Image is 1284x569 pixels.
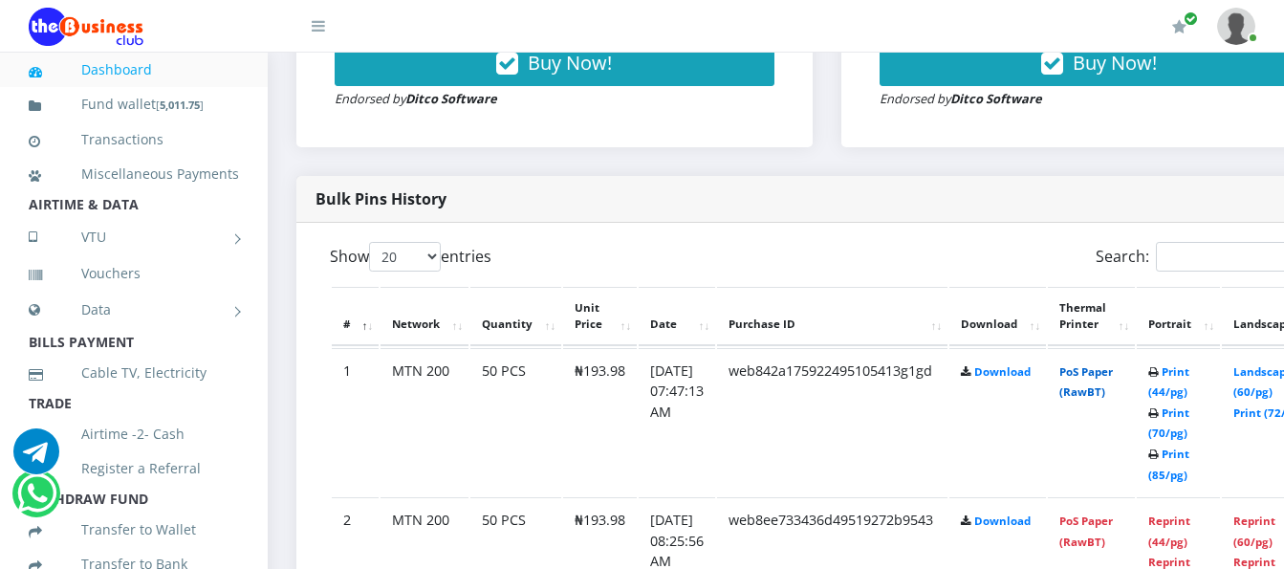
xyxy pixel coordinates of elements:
[29,508,239,552] a: Transfer to Wallet
[1217,8,1255,45] img: User
[160,98,200,112] b: 5,011.75
[29,447,239,491] a: Register a Referral
[17,485,56,516] a: Chat for support
[974,364,1031,379] a: Download
[29,286,239,334] a: Data
[974,514,1031,528] a: Download
[1059,364,1113,400] a: PoS Paper (RawBT)
[29,412,239,456] a: Airtime -2- Cash
[405,90,497,107] strong: Ditco Software
[949,287,1046,346] th: Download: activate to sort column ascending
[1172,19,1186,34] i: Renew/Upgrade Subscription
[528,50,612,76] span: Buy Now!
[1148,514,1190,549] a: Reprint (44/pg)
[335,40,774,86] button: Buy Now!
[332,348,379,496] td: 1
[332,287,379,346] th: #: activate to sort column descending
[1073,50,1157,76] span: Buy Now!
[717,348,947,496] td: web842a175922495105413g1gd
[1184,11,1198,26] span: Renew/Upgrade Subscription
[369,242,441,272] select: Showentries
[1048,287,1135,346] th: Thermal Printer: activate to sort column ascending
[1148,364,1189,400] a: Print (44/pg)
[381,348,468,496] td: MTN 200
[29,252,239,295] a: Vouchers
[563,287,637,346] th: Unit Price: activate to sort column ascending
[335,90,497,107] small: Endorsed by
[381,287,468,346] th: Network: activate to sort column ascending
[1148,447,1189,482] a: Print (85/pg)
[29,8,143,46] img: Logo
[950,90,1042,107] strong: Ditco Software
[29,213,239,261] a: VTU
[29,351,239,395] a: Cable TV, Electricity
[1148,405,1189,441] a: Print (70/pg)
[316,188,446,209] strong: Bulk Pins History
[29,118,239,162] a: Transactions
[13,443,59,474] a: Chat for support
[470,348,561,496] td: 50 PCS
[563,348,637,496] td: ₦193.98
[29,48,239,92] a: Dashboard
[880,90,1042,107] small: Endorsed by
[29,152,239,196] a: Miscellaneous Payments
[1059,514,1113,549] a: PoS Paper (RawBT)
[639,287,715,346] th: Date: activate to sort column ascending
[29,82,239,127] a: Fund wallet[5,011.75]
[1233,514,1275,549] a: Reprint (60/pg)
[1137,287,1220,346] th: Portrait: activate to sort column ascending
[330,242,491,272] label: Show entries
[156,98,204,112] small: [ ]
[717,287,947,346] th: Purchase ID: activate to sort column ascending
[470,287,561,346] th: Quantity: activate to sort column ascending
[639,348,715,496] td: [DATE] 07:47:13 AM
